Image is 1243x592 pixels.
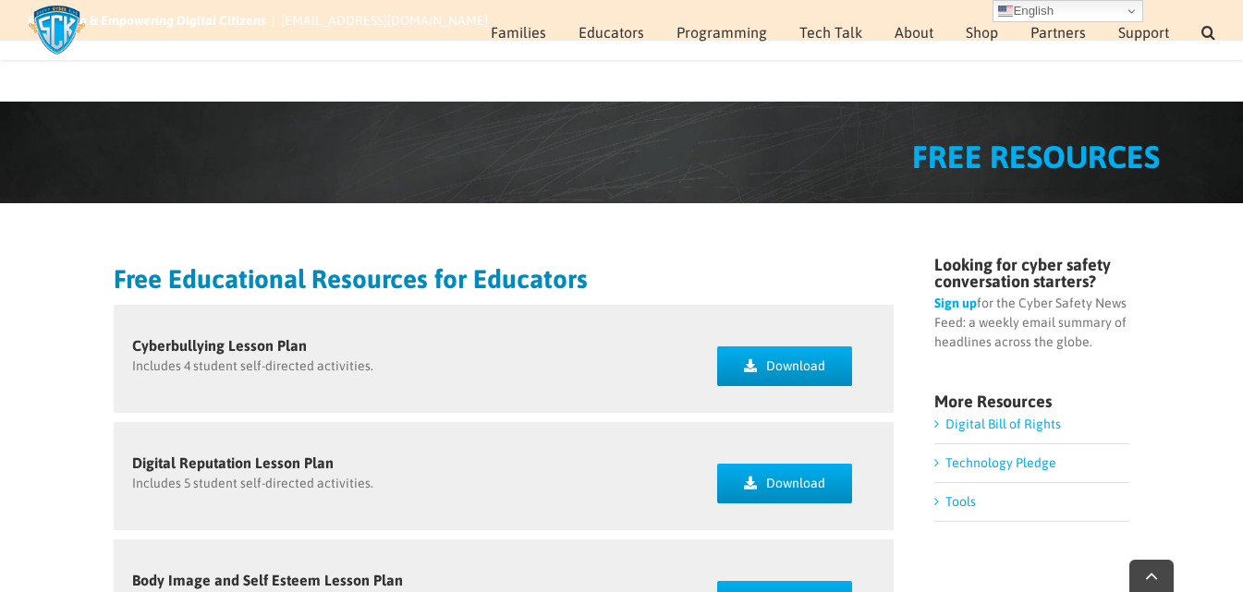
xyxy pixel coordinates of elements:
[934,257,1129,290] h4: Looking for cyber safety conversation starters?
[132,356,681,376] p: Includes 4 student self-directed activities.
[945,455,1056,470] a: Technology Pledge
[1118,25,1169,40] span: Support
[114,266,895,292] h2: Free Educational Resources for Educators
[945,417,1061,431] a: Digital Bill of Rights
[945,494,976,509] a: Tools
[934,294,1129,352] p: for the Cyber Safety News Feed: a weekly email summary of headlines across the globe.
[934,296,977,310] a: Sign up
[132,474,681,493] p: Includes 5 student self-directed activities.
[966,25,998,40] span: Shop
[766,358,825,374] span: Download
[717,464,852,503] a: Download
[1030,25,1086,40] span: Partners
[934,393,1129,410] h4: More Resources
[717,346,852,386] a: Download
[895,25,933,40] span: About
[28,5,86,55] img: Savvy Cyber Kids Logo
[799,25,862,40] span: Tech Talk
[491,25,546,40] span: Families
[676,25,767,40] span: Programming
[132,338,681,353] h5: Cyberbullying Lesson Plan
[132,455,681,470] h5: Digital Reputation Lesson Plan
[579,25,644,40] span: Educators
[998,4,1013,18] img: en
[912,139,1160,175] span: FREE RESOURCES
[132,573,681,587] h5: Body Image and Self Esteem Lesson Plan
[766,476,825,491] span: Download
